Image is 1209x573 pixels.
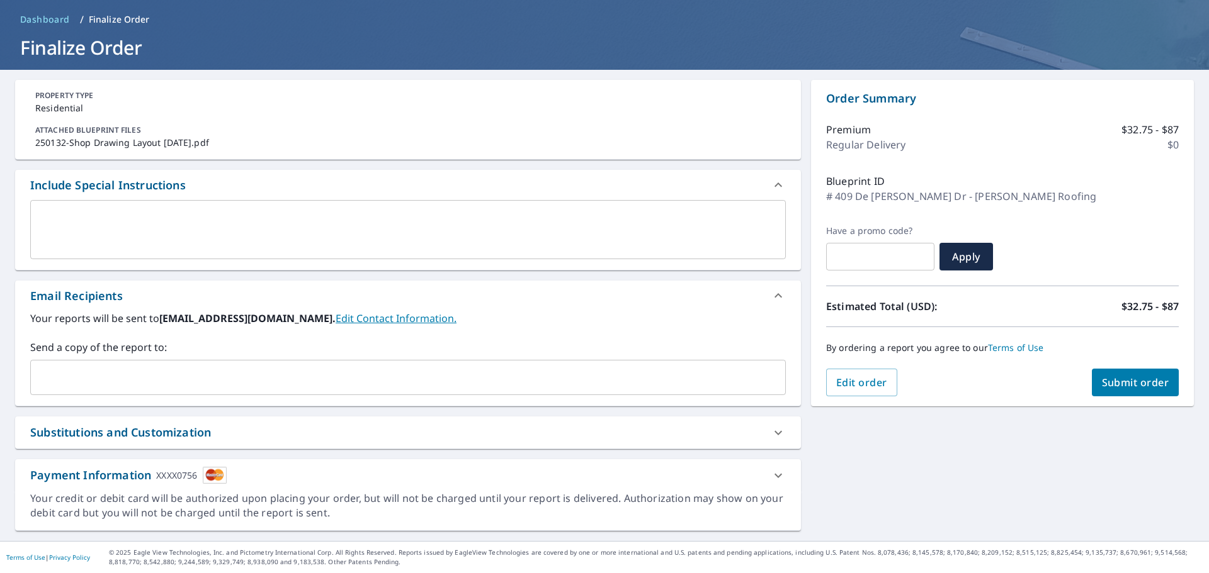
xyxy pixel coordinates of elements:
[1121,122,1179,137] p: $32.75 - $87
[836,376,887,389] span: Edit order
[30,311,786,326] label: Your reports will be sent to
[109,548,1203,567] p: © 2025 Eagle View Technologies, Inc. and Pictometry International Corp. All Rights Reserved. Repo...
[6,554,90,561] p: |
[826,299,1002,314] p: Estimated Total (USD):
[159,311,336,325] b: [EMAIL_ADDRESS][DOMAIN_NAME].
[15,9,1194,30] nav: breadcrumb
[826,122,871,137] p: Premium
[1092,369,1179,396] button: Submit order
[30,424,211,441] div: Substitutions and Customization
[988,342,1044,353] a: Terms of Use
[826,225,934,236] label: Have a promo code?
[15,35,1194,60] h1: Finalize Order
[30,467,227,484] div: Payment Information
[30,177,186,194] div: Include Special Instructions
[826,369,897,396] button: Edit order
[30,287,123,304] div: Email Recipients
[1121,299,1179,314] p: $32.75 - $87
[950,250,983,264] span: Apply
[30,491,786,520] div: Your credit or debit card will be authorized upon placing your order, but will not be charged unt...
[939,243,993,270] button: Apply
[15,281,801,311] div: Email Recipients
[1102,376,1169,389] span: Submit order
[20,13,70,26] span: Dashboard
[1167,137,1179,152] p: $0
[826,90,1179,107] p: Order Summary
[15,9,75,30] a: Dashboard
[826,137,905,152] p: Regular Delivery
[49,553,90,562] a: Privacy Policy
[35,101,781,114] p: Residential
[80,12,84,27] li: /
[336,311,457,325] a: EditContactInfo
[35,125,781,136] p: ATTACHED BLUEPRINT FILES
[826,342,1179,353] p: By ordering a report you agree to our
[826,189,1096,204] p: # 409 De [PERSON_NAME] Dr - [PERSON_NAME] Roofing
[203,467,227,484] img: cardImage
[15,170,801,200] div: Include Special Instructions
[826,174,885,189] p: Blueprint ID
[30,340,786,355] label: Send a copy of the report to:
[156,467,197,484] div: XXXX0756
[89,13,150,26] p: Finalize Order
[15,416,801,448] div: Substitutions and Customization
[15,459,801,491] div: Payment InformationXXXX0756cardImage
[35,136,781,149] p: 250132-Shop Drawing Layout [DATE].pdf
[35,90,781,101] p: PROPERTY TYPE
[6,553,45,562] a: Terms of Use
